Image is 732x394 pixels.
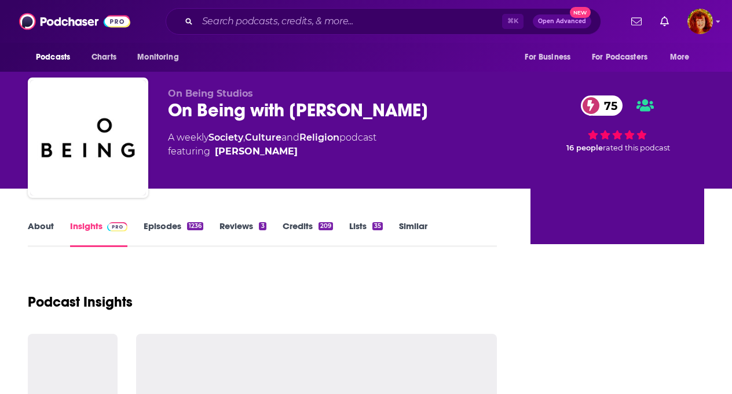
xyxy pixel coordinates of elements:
span: Monitoring [137,49,178,65]
span: featuring [168,145,376,159]
a: Credits209 [283,220,333,247]
img: On Being with Krista Tippett [30,80,146,196]
h1: Podcast Insights [28,293,133,311]
a: Show notifications dropdown [627,12,646,31]
a: About [28,220,54,247]
span: 75 [592,95,623,116]
span: , [243,132,245,143]
div: 3 [259,222,266,230]
div: 35 [372,222,383,230]
button: open menu [129,46,193,68]
a: Episodes1236 [144,220,203,247]
span: More [670,49,690,65]
a: [PERSON_NAME] [215,145,298,159]
a: Show notifications dropdown [656,12,674,31]
div: 1236 [187,222,203,230]
a: Religion [299,132,339,143]
span: For Podcasters [592,49,647,65]
button: open menu [517,46,585,68]
img: Podchaser - Follow, Share and Rate Podcasts [19,10,130,32]
button: Open AdvancedNew [533,14,591,28]
span: Logged in as rpalermo [687,9,713,34]
div: A weekly podcast [168,131,376,159]
a: Charts [84,46,123,68]
span: 16 people [566,143,603,152]
span: Charts [91,49,116,65]
a: Similar [399,220,427,247]
span: Podcasts [36,49,70,65]
input: Search podcasts, credits, & more... [197,12,502,31]
div: 75 16 peoplerated this podcast [530,88,704,160]
button: Show profile menu [687,9,713,34]
div: Search podcasts, credits, & more... [166,8,601,35]
img: Podchaser Pro [107,222,127,231]
button: open menu [584,46,664,68]
span: For Business [525,49,570,65]
span: rated this podcast [603,143,670,152]
a: Reviews3 [219,220,266,247]
a: Society [208,132,243,143]
a: Culture [245,132,281,143]
a: InsightsPodchaser Pro [70,220,127,247]
span: New [570,7,591,18]
a: Lists35 [349,220,383,247]
button: open menu [662,46,704,68]
a: 75 [581,95,623,116]
span: ⌘ K [502,14,524,29]
span: Open Advanced [538,19,586,24]
img: User Profile [687,9,713,34]
span: On Being Studios [168,88,253,99]
button: open menu [28,46,85,68]
div: 209 [319,222,333,230]
span: and [281,132,299,143]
